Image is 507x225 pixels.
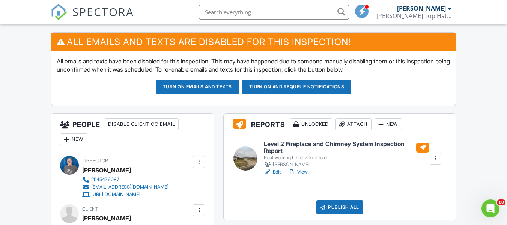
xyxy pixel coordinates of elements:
a: View [288,168,308,176]
div: Ables Top Hat Home Services [376,12,451,20]
iframe: Intercom live chat [481,199,499,217]
span: SPECTORA [72,4,134,20]
div: New [60,133,87,145]
div: Unlocked [290,118,332,130]
a: Level 2 Fireplace and Chimney System Inspection Report Real working Level 2 fo ril fo ril [PERSON... [264,141,429,168]
div: [PERSON_NAME] [82,165,131,176]
h3: People [51,114,214,150]
a: [EMAIL_ADDRESS][DOMAIN_NAME] [82,183,168,191]
button: Turn on and Requeue Notifications [242,80,352,94]
p: All emails and texts have been disabled for this inspection. This may have happened due to someon... [57,57,450,74]
a: 2545476087 [82,176,168,183]
div: [PERSON_NAME] [264,161,429,168]
h3: All emails and texts are disabled for this inspection! [51,33,456,51]
div: 2545476087 [91,177,119,183]
span: 10 [497,199,505,205]
div: [PERSON_NAME] [82,213,131,224]
div: New [375,118,402,130]
h6: Level 2 Fireplace and Chimney System Inspection Report [264,141,429,154]
a: Edit [264,168,281,176]
div: Real working Level 2 fo ril fo ril [264,155,429,161]
div: [EMAIL_ADDRESS][DOMAIN_NAME] [91,184,168,190]
img: The Best Home Inspection Software - Spectora [51,4,67,20]
a: SPECTORA [51,10,134,26]
button: Turn on emails and texts [156,80,239,94]
span: Inspector [82,158,108,163]
h3: Reports [224,114,456,135]
div: Attach [335,118,372,130]
div: [URL][DOMAIN_NAME] [91,192,140,198]
div: [PERSON_NAME] [397,5,446,12]
span: Client [82,206,98,212]
a: [URL][DOMAIN_NAME] [82,191,168,198]
div: Publish All [316,200,363,214]
div: Disable Client CC Email [105,118,179,130]
input: Search everything... [199,5,349,20]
